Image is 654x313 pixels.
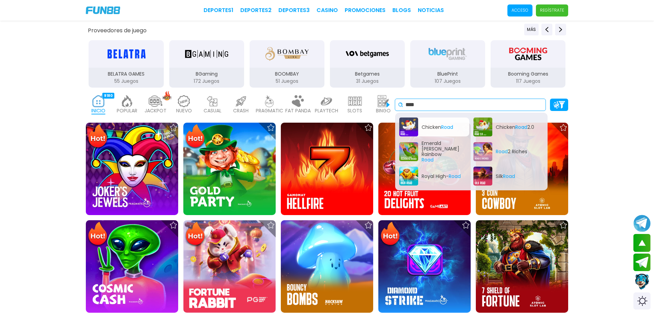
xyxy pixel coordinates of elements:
p: BGaming [169,70,244,78]
p: 117 Juegos [491,78,565,85]
p: CASUAL [204,107,221,114]
button: Proveedores de juego [88,27,147,34]
img: Gold Party [183,123,276,215]
a: Deportes2 [240,6,272,14]
p: INICIO [91,107,105,114]
img: BELATRA GAMES [104,44,148,64]
p: 31 Juegos [330,78,405,85]
button: BGaming [167,40,247,88]
p: PRAGMATIC [256,107,283,114]
img: fat_panda_light.webp [291,95,305,107]
img: 7 Shields of Fortune [476,220,568,313]
img: Hot [184,221,206,248]
p: FAT PANDA [285,107,311,114]
img: Cosmic Cash [86,220,178,313]
button: BluePrint [408,40,488,88]
img: Hot [87,123,109,150]
img: BOOMBAY [265,44,309,64]
img: home_active.webp [92,95,105,107]
img: Fortune Rabbit [183,220,276,313]
p: 51 Juegos [250,78,324,85]
img: Diamond Strike [378,220,471,313]
a: Promociones [345,6,386,14]
img: jackpot_light.webp [149,95,162,107]
p: PLAYTECH [315,107,338,114]
p: Acceso [512,7,528,13]
p: NUEVO [176,107,192,114]
button: Betgames [327,40,408,88]
p: 55 Juegos [89,78,163,85]
img: Bouncy Bombs 96% [281,220,373,313]
p: Regístrate [540,7,564,13]
a: Deportes1 [204,6,233,14]
p: BELATRA GAMES [89,70,163,78]
img: slots_light.webp [348,95,362,107]
a: BLOGS [392,6,411,14]
div: 9180 [102,93,114,99]
img: crash_light.webp [234,95,248,107]
p: Betgames [330,70,405,78]
img: bingo_light.webp [377,95,390,107]
p: Booming Games [491,70,565,78]
img: popular_light.webp [120,95,134,107]
p: 172 Juegos [169,78,244,85]
button: Previous providers [541,24,552,35]
p: SLOTS [347,107,362,114]
button: Previous providers [524,24,539,35]
img: Betgames [346,44,389,64]
p: CRASH [233,107,249,114]
img: Hot [379,221,401,248]
a: NOTICIAS [418,6,444,14]
img: BluePrint [426,44,469,64]
button: Contact customer service [633,273,651,291]
img: playtech_light.webp [320,95,333,107]
button: scroll up [633,234,651,252]
img: casual_light.webp [206,95,219,107]
button: Booming Games [488,40,568,88]
p: BINGO [376,107,391,114]
img: Hellfire [281,123,373,215]
p: BluePrint [410,70,485,78]
p: BOOMBAY [250,70,324,78]
img: pragmatic_light.webp [263,95,276,107]
a: Deportes3 [278,6,310,14]
img: new_light.webp [177,95,191,107]
img: hot [163,91,171,100]
p: JACKPOT [145,107,167,114]
button: BELATRA GAMES [86,40,166,88]
img: Platform Filter [553,101,565,108]
img: Company Logo [86,7,120,14]
div: Switch theme [633,292,651,310]
img: BGaming [185,44,228,64]
p: POPULAR [117,107,137,114]
img: Booming Games [506,44,550,64]
img: Hot [87,221,109,248]
img: 20 Hot Fruit Delights [378,123,471,215]
button: Next providers [555,24,566,35]
button: BOOMBAY [247,40,327,88]
img: Joker's Jewels [86,123,178,215]
img: Hot [184,123,206,150]
p: 107 Juegos [410,78,485,85]
button: Join telegram [633,254,651,271]
a: CASINO [317,6,338,14]
button: Join telegram channel [633,214,651,232]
